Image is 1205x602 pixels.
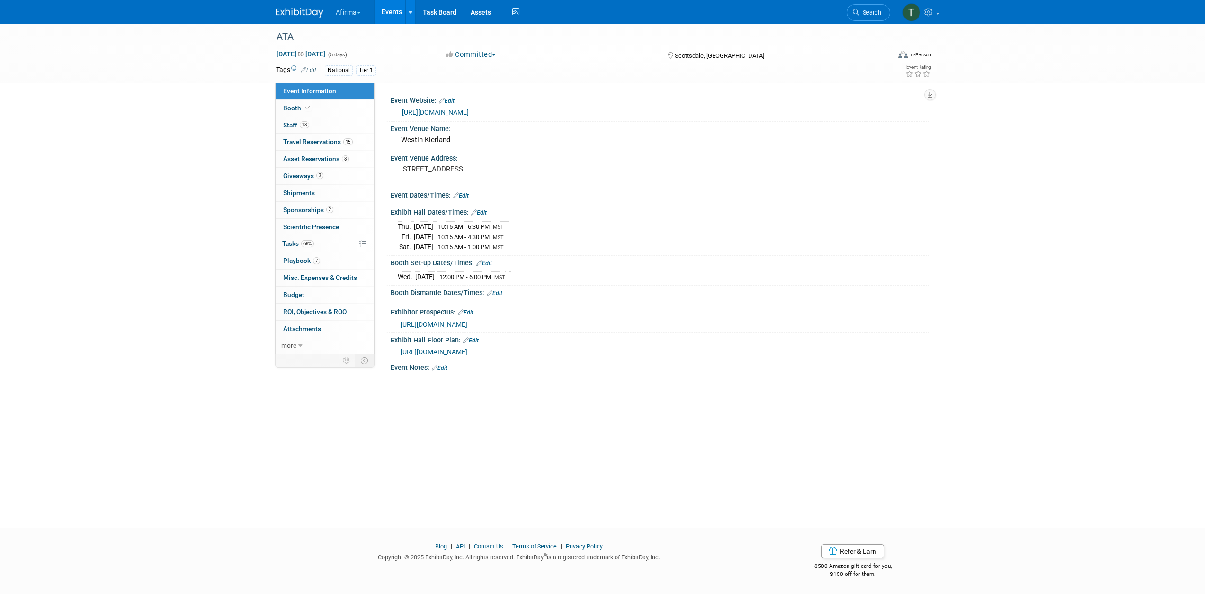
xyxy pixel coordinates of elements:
[435,543,447,550] a: Blog
[282,240,314,247] span: Tasks
[438,243,490,251] span: 10:15 AM - 1:00 PM
[276,304,374,320] a: ROI, Objectives & ROO
[305,105,310,110] i: Booth reservation complete
[414,232,433,242] td: [DATE]
[909,51,931,58] div: In-Person
[439,98,455,104] a: Edit
[273,28,876,45] div: ATA
[276,321,374,337] a: Attachments
[675,52,764,59] span: Scottsdale, [GEOGRAPHIC_DATA]
[512,543,557,550] a: Terms of Service
[391,286,929,298] div: Booth Dismantle Dates/Times:
[471,209,487,216] a: Edit
[476,260,492,267] a: Edit
[391,360,929,373] div: Event Notes:
[300,121,309,128] span: 18
[276,287,374,303] a: Budget
[453,192,469,199] a: Edit
[283,257,320,264] span: Playbook
[276,185,374,201] a: Shipments
[902,3,920,21] img: Taylor Sebesta
[276,117,374,134] a: Staff18
[505,543,511,550] span: |
[493,234,504,241] span: MST
[398,272,415,282] td: Wed.
[493,244,504,251] span: MST
[566,543,603,550] a: Privacy Policy
[438,234,490,241] span: 10:15 AM - 4:30 PM
[276,252,374,269] a: Playbook7
[283,155,349,162] span: Asset Reservations
[391,256,929,268] div: Booth Set-up Dates/Times:
[276,100,374,117] a: Booth
[859,9,881,16] span: Search
[847,4,890,21] a: Search
[438,223,490,230] span: 10:15 AM - 6:30 PM
[401,321,467,328] a: [URL][DOMAIN_NAME]
[276,337,374,354] a: more
[276,551,763,562] div: Copyright © 2025 ExhibitDay, Inc. All rights reserved. ExhibitDay is a registered trademark of Ex...
[777,556,929,578] div: $500 Amazon gift card for you,
[283,291,304,298] span: Budget
[283,274,357,281] span: Misc. Expenses & Credits
[276,202,374,218] a: Sponsorships2
[558,543,564,550] span: |
[276,168,374,184] a: Giveaways3
[326,206,333,213] span: 2
[391,151,929,163] div: Event Venue Address:
[834,49,932,63] div: Event Format
[343,138,353,145] span: 15
[474,543,503,550] a: Contact Us
[821,544,884,558] a: Refer & Earn
[463,337,479,344] a: Edit
[313,257,320,264] span: 7
[276,83,374,99] a: Event Information
[301,240,314,247] span: 68%
[391,333,929,345] div: Exhibit Hall Floor Plan:
[398,221,414,232] td: Thu.
[494,274,505,280] span: MST
[355,354,374,367] td: Toggle Event Tabs
[439,273,491,280] span: 12:00 PM - 6:00 PM
[327,52,347,58] span: (5 days)
[544,553,547,558] sup: ®
[905,65,931,70] div: Event Rating
[398,232,414,242] td: Fri.
[415,272,435,282] td: [DATE]
[276,50,326,58] span: [DATE] [DATE]
[414,242,433,252] td: [DATE]
[301,67,316,73] a: Edit
[342,155,349,162] span: 8
[283,189,315,197] span: Shipments
[339,354,355,367] td: Personalize Event Tab Strip
[391,122,929,134] div: Event Venue Name:
[391,205,929,217] div: Exhibit Hall Dates/Times:
[414,221,433,232] td: [DATE]
[276,270,374,286] a: Misc. Expenses & Credits
[316,172,323,179] span: 3
[391,93,929,106] div: Event Website:
[283,104,312,112] span: Booth
[276,65,316,76] td: Tags
[401,165,605,173] pre: [STREET_ADDRESS]
[777,570,929,578] div: $150 off for them.
[276,134,374,150] a: Travel Reservations15
[487,290,502,297] a: Edit
[401,348,467,356] a: [URL][DOMAIN_NAME]
[391,305,929,317] div: Exhibitor Prospectus:
[443,50,500,60] button: Committed
[448,543,455,550] span: |
[402,108,469,116] a: [URL][DOMAIN_NAME]
[356,65,376,75] div: Tier 1
[283,121,309,129] span: Staff
[466,543,473,550] span: |
[283,325,321,332] span: Attachments
[276,235,374,252] a: Tasks68%
[398,242,414,252] td: Sat.
[493,224,504,230] span: MST
[276,151,374,167] a: Asset Reservations8
[456,543,465,550] a: API
[398,133,922,147] div: Westin Kierland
